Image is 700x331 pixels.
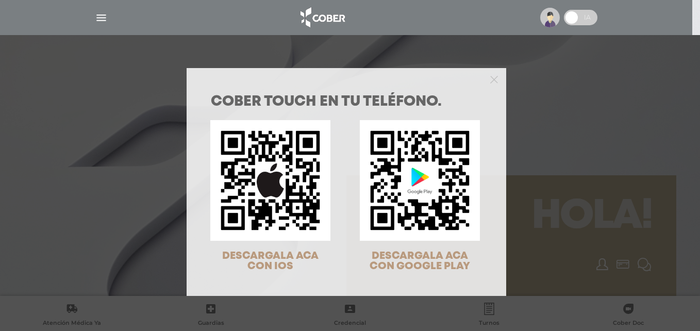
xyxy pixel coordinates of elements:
img: qr-code [210,120,330,240]
img: qr-code [360,120,480,240]
span: DESCARGALA ACA CON IOS [222,251,319,271]
button: Close [490,74,498,84]
h1: COBER TOUCH en tu teléfono. [211,95,482,109]
span: DESCARGALA ACA CON GOOGLE PLAY [370,251,470,271]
